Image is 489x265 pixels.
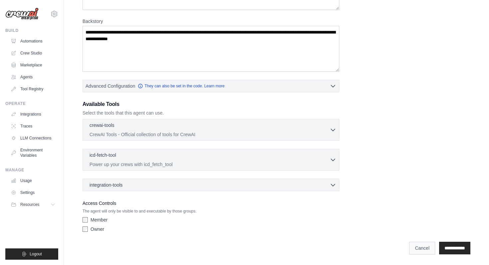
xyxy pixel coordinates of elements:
a: Crew Studio [8,48,58,58]
div: Operate [5,101,58,106]
p: icd-fetch-tool [89,152,116,158]
div: Manage [5,167,58,173]
span: integration-tools [89,182,123,188]
p: crewai-tools [89,122,114,129]
div: Build [5,28,58,33]
label: Owner [90,226,104,232]
button: Resources [8,199,58,210]
p: Power up your crews with icd_fetch_tool [89,161,330,168]
button: icd-fetch-tool Power up your crews with icd_fetch_tool [85,152,336,168]
span: Resources [20,202,39,207]
button: integration-tools [85,182,336,188]
a: Tool Registry [8,84,58,94]
label: Member [90,217,107,223]
span: Advanced Configuration [85,83,135,89]
button: Advanced Configuration They can also be set in the code. Learn more [83,80,339,92]
a: Agents [8,72,58,82]
h3: Available Tools [82,100,339,108]
label: Backstory [82,18,339,25]
a: Automations [8,36,58,46]
a: LLM Connections [8,133,58,143]
a: They can also be set in the code. Learn more [138,83,225,89]
a: Integrations [8,109,58,120]
p: CrewAI Tools - Official collection of tools for CrewAI [89,131,330,138]
img: Logo [5,8,39,20]
p: Select the tools that this agent can use. [82,110,339,116]
p: The agent will only be visible to and executable by those groups. [82,209,339,214]
a: Environment Variables [8,145,58,161]
label: Access Controls [82,199,339,207]
a: Traces [8,121,58,132]
a: Cancel [409,242,435,254]
button: crewai-tools CrewAI Tools - Official collection of tools for CrewAI [85,122,336,138]
a: Usage [8,175,58,186]
button: Logout [5,248,58,260]
a: Marketplace [8,60,58,70]
span: Logout [30,251,42,257]
a: Settings [8,187,58,198]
